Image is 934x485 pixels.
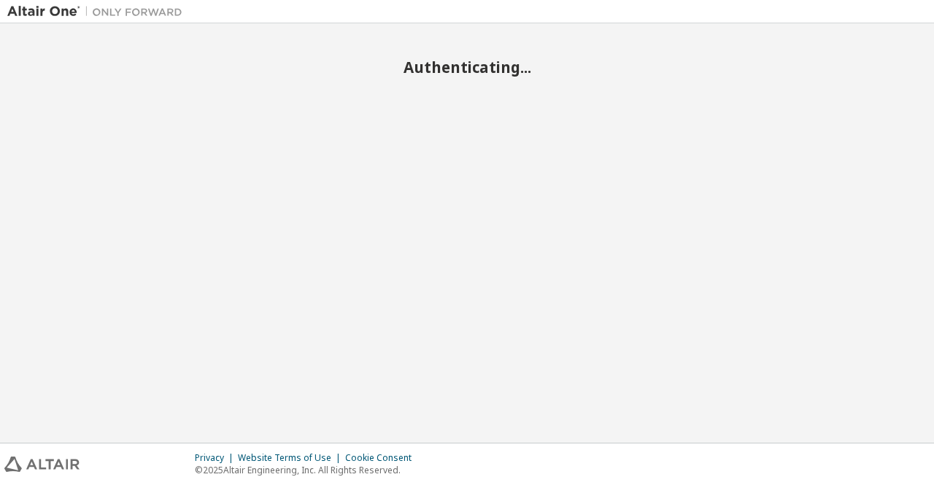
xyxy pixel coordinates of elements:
img: altair_logo.svg [4,457,80,472]
p: © 2025 Altair Engineering, Inc. All Rights Reserved. [195,464,420,476]
div: Privacy [195,452,238,464]
img: Altair One [7,4,190,19]
div: Cookie Consent [345,452,420,464]
div: Website Terms of Use [238,452,345,464]
h2: Authenticating... [7,58,927,77]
